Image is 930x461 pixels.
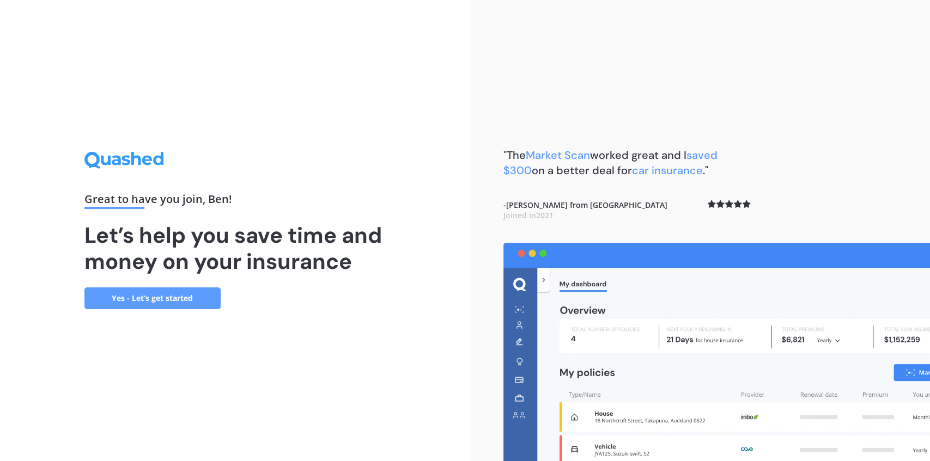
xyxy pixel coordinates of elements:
[503,148,718,177] span: saved $300
[632,163,703,177] span: car insurance
[503,148,718,177] b: "The worked great and I on a better deal for ."
[84,222,386,274] h1: Let’s help you save time and money on your insurance
[84,287,221,309] a: Yes - Let’s get started
[503,200,667,221] b: - [PERSON_NAME] from [GEOGRAPHIC_DATA]
[503,210,554,220] span: Joined in 2021
[526,148,590,162] span: Market Scan
[84,194,386,209] div: Great to have you join , Ben !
